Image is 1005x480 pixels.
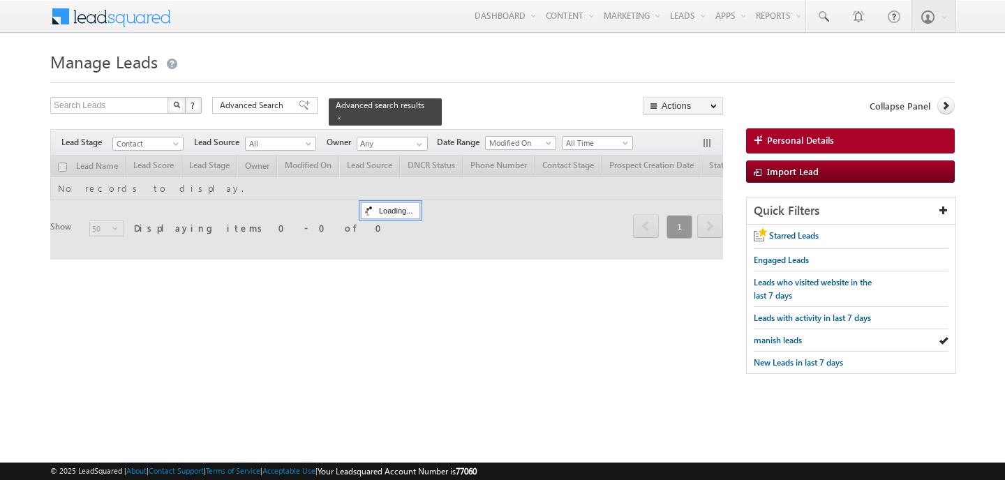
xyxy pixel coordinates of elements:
[336,100,424,110] span: Advanced search results
[456,466,477,477] span: 77060
[486,137,552,149] span: Modified On
[643,97,723,114] button: Actions
[206,466,260,475] a: Terms of Service
[357,137,428,151] input: Type to Search
[318,466,477,477] span: Your Leadsquared Account Number is
[327,136,357,149] span: Owner
[563,137,629,149] span: All Time
[50,50,158,73] span: Manage Leads
[485,136,556,150] a: Modified On
[173,101,180,108] img: Search
[245,137,316,151] a: All
[769,230,819,241] span: Starred Leads
[870,100,930,112] span: Collapse Panel
[754,335,802,345] span: manish leads
[246,137,312,150] span: All
[126,466,147,475] a: About
[149,466,204,475] a: Contact Support
[113,137,179,150] span: Contact
[562,136,633,150] a: All Time
[220,99,288,112] span: Advanced Search
[767,134,834,147] span: Personal Details
[185,97,202,114] button: ?
[61,136,112,149] span: Lead Stage
[50,465,477,478] span: © 2025 LeadSquared | | | | |
[194,136,245,149] span: Lead Source
[754,313,871,323] span: Leads with activity in last 7 days
[767,165,819,177] span: Import Lead
[361,202,420,219] div: Loading...
[112,137,184,151] a: Contact
[747,197,955,225] div: Quick Filters
[437,136,485,149] span: Date Range
[754,357,843,368] span: New Leads in last 7 days
[191,99,197,111] span: ?
[746,128,955,153] a: Personal Details
[754,255,809,265] span: Engaged Leads
[409,137,426,151] a: Show All Items
[262,466,315,475] a: Acceptable Use
[754,277,872,301] span: Leads who visited website in the last 7 days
